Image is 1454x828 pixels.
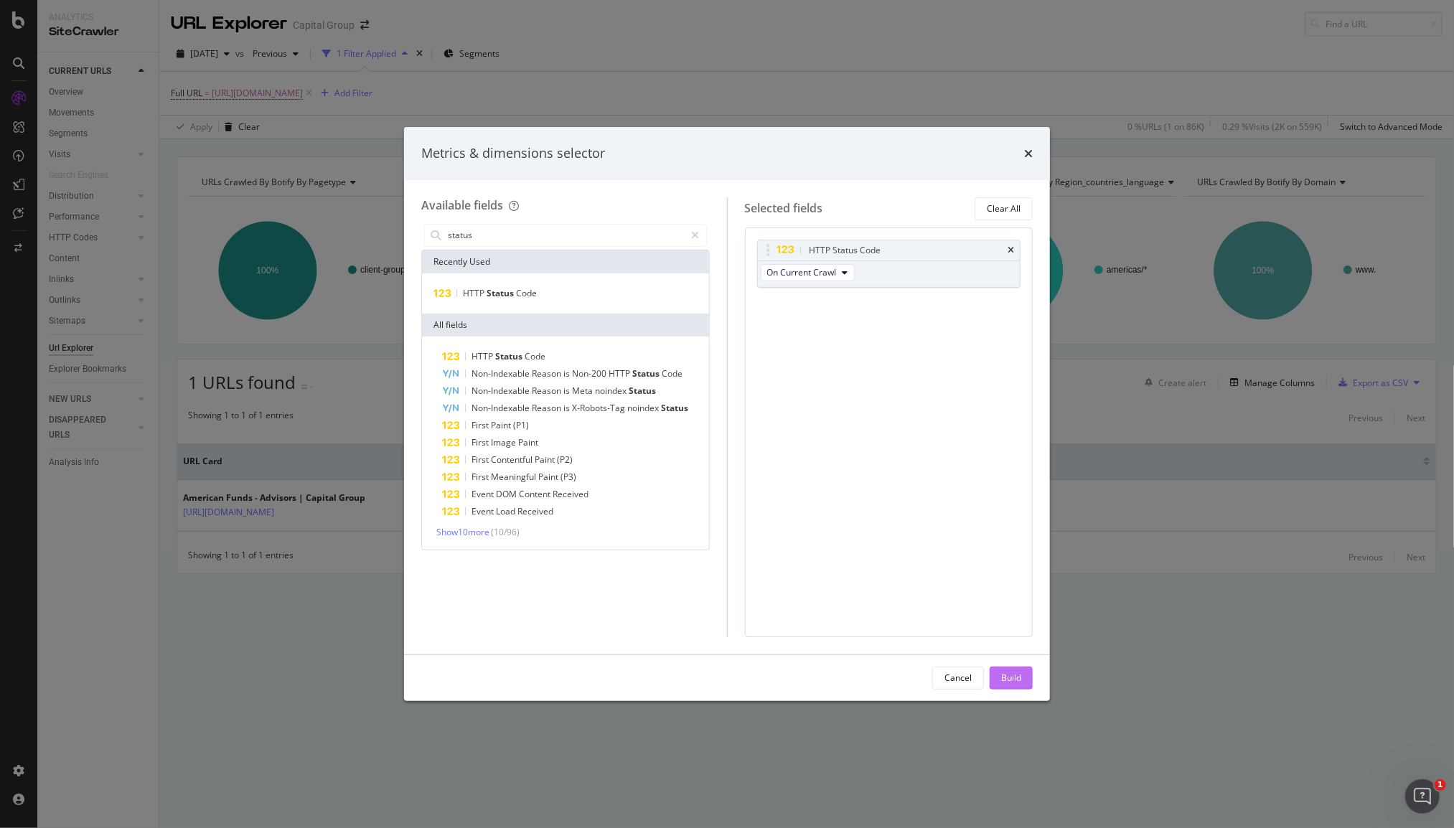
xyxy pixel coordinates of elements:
[572,367,609,380] span: Non-200
[1024,144,1033,163] div: times
[987,202,1021,215] div: Clear All
[472,436,491,448] span: First
[661,402,688,414] span: Status
[487,287,516,299] span: Status
[629,385,656,397] span: Status
[572,402,627,414] span: X-Robots-Tag
[932,667,984,690] button: Cancel
[538,471,561,483] span: Paint
[627,402,661,414] span: noindex
[472,505,496,517] span: Event
[563,385,572,397] span: is
[496,488,519,500] span: DOM
[595,385,629,397] span: noindex
[436,526,489,538] span: Show 10 more
[518,436,538,448] span: Paint
[491,471,538,483] span: Meaningful
[404,127,1050,701] div: modal
[1001,672,1021,684] div: Build
[767,266,837,278] span: On Current Crawl
[609,367,632,380] span: HTTP
[745,200,823,217] div: Selected fields
[1405,779,1440,814] iframe: Intercom live chat
[532,385,563,397] span: Reason
[975,197,1033,220] button: Clear All
[572,385,595,397] span: Meta
[422,314,709,337] div: All fields
[516,287,537,299] span: Code
[757,240,1021,288] div: HTTP Status CodetimesOn Current Crawl
[472,471,491,483] span: First
[810,243,881,258] div: HTTP Status Code
[495,350,525,362] span: Status
[535,453,557,466] span: Paint
[472,350,495,362] span: HTTP
[563,367,572,380] span: is
[561,471,576,483] span: (P3)
[491,436,518,448] span: Image
[532,367,563,380] span: Reason
[553,488,588,500] span: Received
[422,250,709,273] div: Recently Used
[513,419,529,431] span: (P1)
[519,488,553,500] span: Content
[463,287,487,299] span: HTTP
[761,264,855,281] button: On Current Crawl
[421,197,503,213] div: Available fields
[446,225,685,246] input: Search by field name
[496,505,517,517] span: Load
[563,402,572,414] span: is
[491,453,535,466] span: Contentful
[525,350,545,362] span: Code
[557,453,573,466] span: (P2)
[517,505,553,517] span: Received
[1008,246,1014,255] div: times
[472,453,491,466] span: First
[944,672,972,684] div: Cancel
[491,419,513,431] span: Paint
[472,488,496,500] span: Event
[662,367,683,380] span: Code
[472,367,532,380] span: Non-Indexable
[421,144,605,163] div: Metrics & dimensions selector
[491,526,520,538] span: ( 10 / 96 )
[632,367,662,380] span: Status
[532,402,563,414] span: Reason
[472,385,532,397] span: Non-Indexable
[472,419,491,431] span: First
[1435,779,1446,791] span: 1
[990,667,1033,690] button: Build
[472,402,532,414] span: Non-Indexable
